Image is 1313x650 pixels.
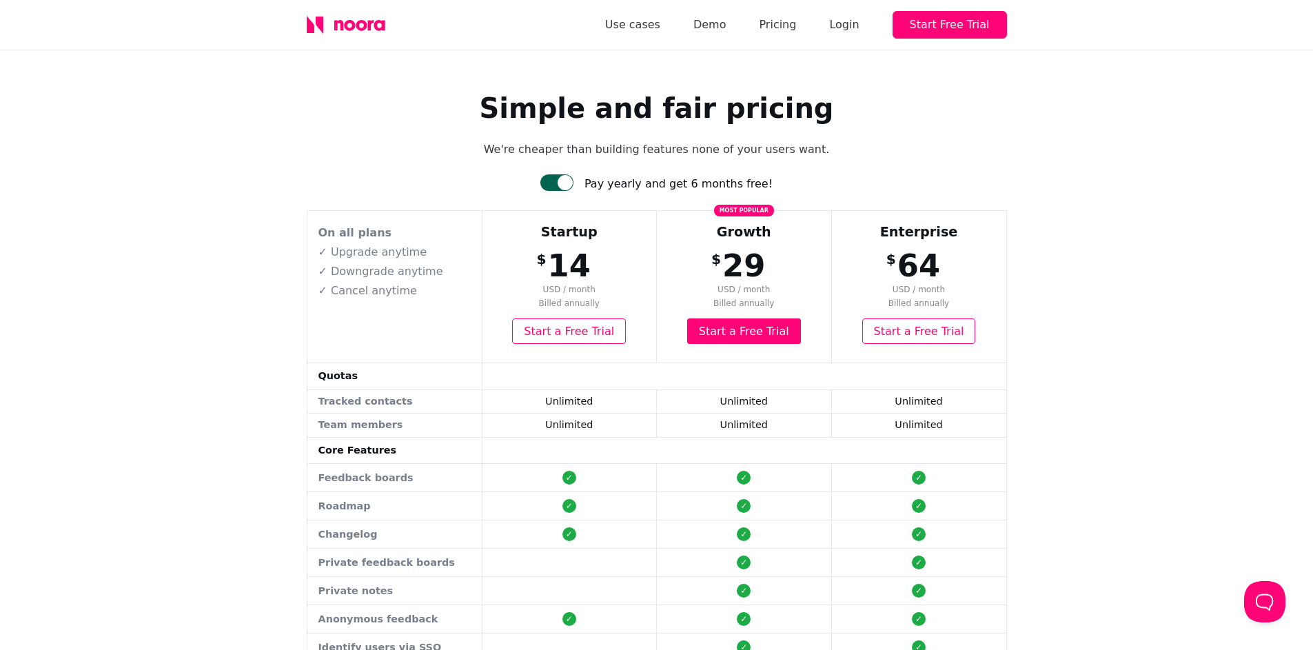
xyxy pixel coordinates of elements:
[512,318,626,344] a: Start a Free Trial
[307,437,482,464] td: Core Features
[711,249,721,270] span: $
[562,527,576,541] div: ✓
[307,549,482,577] td: Private feedback boards
[562,471,576,485] div: ✓
[548,247,591,284] span: 14
[737,527,751,541] div: ✓
[584,174,773,194] div: Pay yearly and get 6 months free!
[307,92,1007,125] h1: Simple and fair pricing
[318,283,471,299] p: ✓ Cancel anytime
[912,471,926,485] div: ✓
[831,389,1006,414] td: Unlimited
[737,499,751,513] div: ✓
[862,318,976,344] a: Start a Free Trial
[483,223,656,243] div: Startup
[759,15,796,34] a: Pricing
[693,15,726,34] a: Demo
[737,556,751,569] div: ✓
[722,247,765,284] span: 29
[537,249,547,270] span: $
[897,247,940,284] span: 64
[912,584,926,598] div: ✓
[1244,581,1285,622] iframe: Help Scout Beacon - Open
[687,318,801,344] a: Start a Free Trial
[307,605,482,633] td: Anonymous feedback
[307,141,1007,158] p: We're cheaper than building features none of your users want.
[482,414,657,438] td: Unlimited
[483,297,656,309] span: Billed annually
[562,499,576,513] div: ✓
[318,226,392,239] strong: On all plans
[307,363,482,389] td: Quotas
[482,389,657,414] td: Unlimited
[912,499,926,513] div: ✓
[307,389,482,414] td: Tracked contacts
[307,520,482,549] td: Changelog
[307,577,482,605] td: Private notes
[658,283,831,296] span: USD / month
[912,527,926,541] div: ✓
[483,283,656,296] span: USD / month
[737,471,751,485] div: ✓
[833,223,1006,243] div: Enterprise
[318,263,471,280] p: ✓ Downgrade anytime
[307,492,482,520] td: Roadmap
[605,15,660,34] a: Use cases
[657,414,832,438] td: Unlimited
[912,612,926,626] div: ✓
[833,283,1006,296] span: USD / month
[829,15,859,34] div: Login
[307,414,482,438] td: Team members
[658,297,831,309] span: Billed annually
[893,11,1007,39] button: Start Free Trial
[714,205,774,216] span: Most popular
[562,612,576,626] div: ✓
[657,389,832,414] td: Unlimited
[318,244,471,261] p: ✓ Upgrade anytime
[737,612,751,626] div: ✓
[912,556,926,569] div: ✓
[886,249,896,270] span: $
[831,414,1006,438] td: Unlimited
[737,584,751,598] div: ✓
[307,464,482,492] td: Feedback boards
[658,223,831,243] div: Growth
[833,297,1006,309] span: Billed annually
